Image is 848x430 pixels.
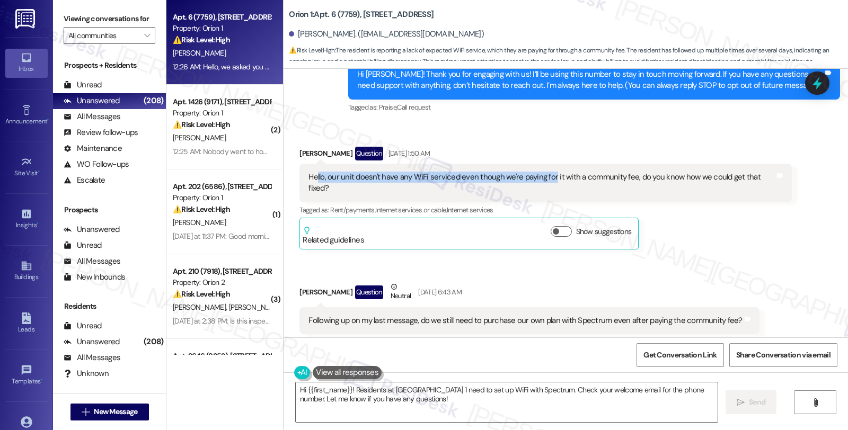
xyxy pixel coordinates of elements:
div: New Inbounds [64,272,125,283]
a: Site Visit • [5,153,48,182]
div: Apt. 210 (7918), [STREET_ADDRESS][PERSON_NAME] [173,266,271,277]
span: [PERSON_NAME] [229,302,285,312]
span: [PERSON_NAME] [173,302,229,312]
div: Related guidelines [303,226,364,246]
div: [PERSON_NAME]. ([EMAIL_ADDRESS][DOMAIN_NAME]) [289,29,484,40]
div: All Messages [64,256,120,267]
div: [DATE] at 2:38 PM: Is this inspection mandatory?! We received this email [DATE] but our friends, ... [173,316,773,326]
i:  [82,408,90,416]
span: • [47,116,49,123]
span: [PERSON_NAME] [173,218,226,227]
span: Internet services [447,205,493,214]
a: Inbox [5,49,48,77]
button: Get Conversation Link [637,343,723,367]
span: Share Conversation via email [736,350,831,361]
span: Rent/payments , [330,205,375,214]
label: Show suggestions [576,226,632,237]
div: WO Follow-ups [64,159,129,170]
div: Property: Orion 1 [173,192,271,203]
div: Tagged as: [299,202,791,218]
div: Apt. 2646 (8352), [STREET_ADDRESS] [173,351,271,362]
div: Residents [53,301,166,312]
div: Prospects + Residents [53,60,166,71]
span: New Message [94,406,137,417]
div: Neutral [388,281,413,303]
div: Maintenance [64,143,122,154]
div: [PERSON_NAME] [299,147,791,164]
div: All Messages [64,352,120,363]
div: Unread [64,79,102,91]
a: Insights • [5,205,48,234]
div: 12:25 AM: Nobody went to house [DATE]??? [173,147,305,156]
div: Tagged as: [299,334,759,350]
i:  [811,398,819,407]
button: Share Conversation via email [729,343,837,367]
div: [PERSON_NAME] [299,281,759,307]
span: Send [749,397,765,408]
button: New Message [70,404,149,420]
div: All Messages [64,111,120,122]
strong: ⚠️ Risk Level: High [173,120,230,129]
div: Apt. 1426 (9171), [STREET_ADDRESS] [173,96,271,107]
div: Escalate [64,175,105,186]
div: [DATE] 6:43 AM [416,286,462,298]
div: [DATE] 1:50 AM [386,148,430,159]
strong: ⚠️ Risk Level: High [173,35,230,44]
input: All communities [68,27,138,44]
span: : The resident is reporting a lack of expected WiFi service, which they are paying for through a ... [289,45,848,68]
span: • [41,376,42,383]
div: Tagged as: [348,100,840,115]
div: Apt. 202 (6586), [STREET_ADDRESS] [173,181,271,192]
span: • [37,220,38,227]
textarea: Hi {{first_name}}! Residents at [GEOGRAPHIC_DATA] 1 need to set up WiFi with Spectrum. Check your... [296,382,718,422]
div: Unanswered [64,224,120,235]
span: • [38,168,40,175]
div: Following up on my last message, do we still need to purchase our own plan with Spectrum even aft... [308,315,742,326]
a: Buildings [5,257,48,285]
img: ResiDesk Logo [15,9,37,29]
strong: ⚠️ Risk Level: High [173,204,230,214]
div: Prospects [53,204,166,216]
div: Unread [64,240,102,251]
div: Unanswered [64,95,120,106]
strong: ⚠️ Risk Level: High [173,289,230,299]
div: Unread [64,320,102,332]
div: Unknown [64,368,109,379]
div: (208) [141,93,166,109]
button: Send [726,390,777,414]
span: Call request [397,103,430,112]
div: Hello, our unit doesn't have any WiFi serviced even though we're paying for it with a community f... [308,172,774,194]
div: Property: Orion 1 [173,107,271,119]
span: Praise , [379,103,397,112]
div: Question [355,147,383,160]
b: Orion 1: Apt. 6 (7759), [STREET_ADDRESS] [289,9,434,20]
a: Leads [5,309,48,338]
div: Property: Orion 1 [173,23,271,34]
span: Internet services or cable , [375,205,446,214]
div: Hi [PERSON_NAME]! Thank you for engaging with us! I’ll be using this number to stay in touch movi... [357,69,823,92]
span: Get Conversation Link [643,350,717,361]
div: Question [355,285,383,299]
div: (208) [141,334,166,350]
a: Templates • [5,361,48,390]
i:  [737,398,745,407]
div: Property: Orion 2 [173,277,271,288]
i:  [144,31,150,40]
strong: ⚠️ Risk Level: High [289,46,334,55]
div: Review follow-ups [64,127,138,138]
div: 12:26 AM: Hello, we asked you about a day ago about the Wi-Fi in our unit, and you said you'd dou... [173,62,686,71]
div: Unanswered [64,336,120,347]
span: [PERSON_NAME] [173,48,226,58]
span: [PERSON_NAME] [173,133,226,142]
label: Viewing conversations for [64,11,155,27]
div: Apt. 6 (7759), [STREET_ADDRESS] [173,12,271,23]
